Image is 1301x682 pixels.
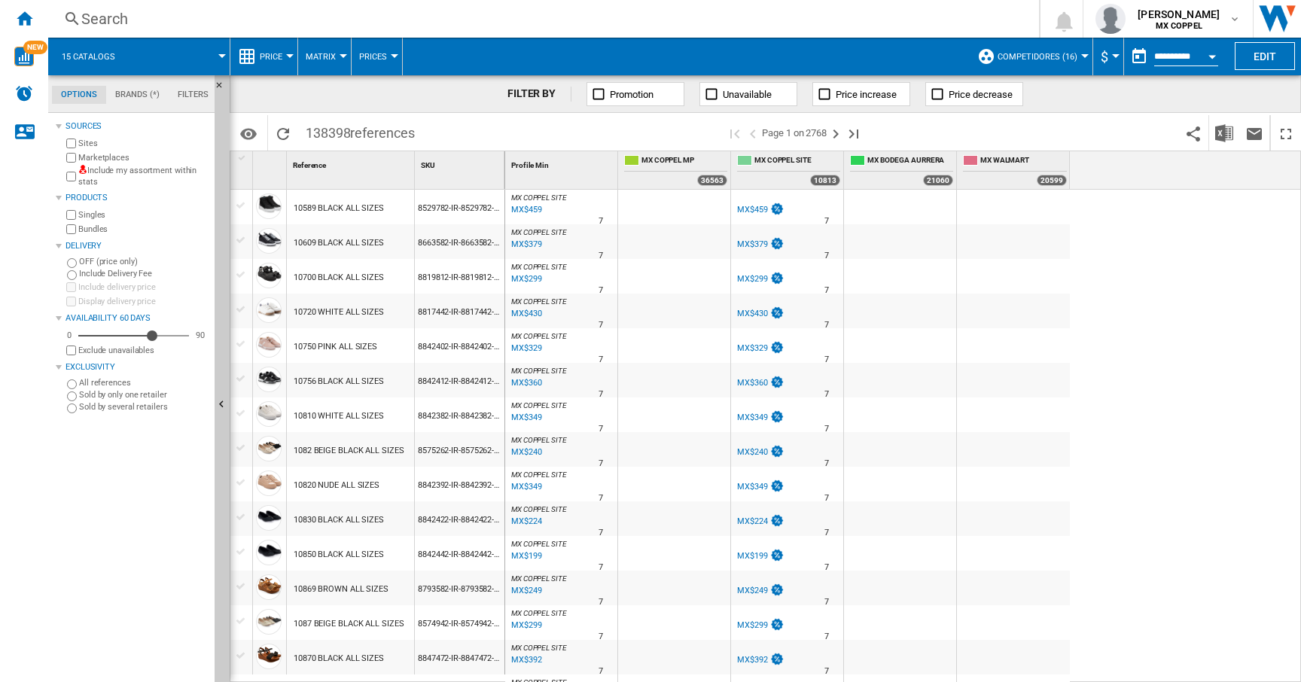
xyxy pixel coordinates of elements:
span: [PERSON_NAME] [1138,7,1220,22]
label: All references [79,377,209,388]
div: MX$240 [737,447,767,457]
button: Reload [268,115,298,151]
div: MX$459 [735,202,785,218]
div: 10813 offers sold by MX COPPEL SITE [810,175,840,186]
img: excel-24x24.png [1215,124,1233,142]
img: profile.jpg [1095,4,1126,34]
div: Last updated : Tuesday, 7 October 2025 07:03 [509,480,541,495]
div: SKU Sort None [418,151,504,175]
div: Price [238,38,290,75]
div: Delivery Time : 7 days [599,491,603,506]
img: promotionV3.png [769,618,785,631]
label: Singles [78,209,209,221]
span: Reference [293,161,326,169]
input: Bundles [66,224,76,234]
div: Last updated : Tuesday, 7 October 2025 06:41 [509,272,541,287]
div: MX$349 [737,482,767,492]
div: 8842382-IR-8842382-230 [415,397,504,432]
div: MX$329 [735,341,785,356]
span: MX COPPEL SITE [511,367,567,375]
div: MX$224 [737,516,767,526]
div: Delivery Time : 7 days [824,214,829,229]
button: Prices [359,38,395,75]
md-tab-item: Options [52,86,106,104]
button: Edit [1235,42,1295,70]
span: 15 catalogs [62,52,115,62]
div: FILTER BY [507,87,571,102]
span: MX COPPEL SITE [511,470,567,479]
md-menu: Currency [1093,38,1124,75]
button: Matrix [306,38,343,75]
div: 8842402-IR-8842402-230 [415,328,504,363]
img: promotionV3.png [769,306,785,319]
img: alerts-logo.svg [15,84,33,102]
button: Open calendar [1199,41,1226,68]
div: Sort None [508,151,617,175]
img: promotionV3.png [769,272,785,285]
div: Availability 60 Days [66,312,209,324]
div: MX BODEGA AURRERA 21060 offers sold by MX BODEGA AURRERA [847,151,956,189]
button: Share this bookmark with others [1178,115,1208,151]
div: Delivery Time : 7 days [599,214,603,229]
md-tab-item: Brands (*) [106,86,169,104]
button: md-calendar [1124,41,1154,72]
div: 1082 BEIGE BLACK ALL SIZES [294,434,404,468]
div: MX$430 [737,309,767,318]
div: Delivery Time : 7 days [824,456,829,471]
div: 8842412-IR-8842412-240 [415,363,504,397]
div: MX$379 [737,239,767,249]
div: Delivery Time : 7 days [599,422,603,437]
span: MX COPPEL SITE [511,540,567,548]
span: $ [1101,49,1108,65]
div: Competidores (16) [977,38,1085,75]
div: 8575262-IR-8575262-230 [415,432,504,467]
button: Price increase [812,82,910,106]
div: MX$249 [737,586,767,595]
div: 90 [192,330,209,341]
div: MX$349 [735,410,785,425]
div: Sort None [256,151,286,175]
div: MX$199 [737,551,767,561]
input: Include Delivery Fee [67,270,77,280]
img: promotionV3.png [769,514,785,527]
input: Include my assortment within stats [66,167,76,186]
button: Promotion [587,82,684,106]
div: MX WALMART 20599 offers sold by MX WALMART [960,151,1070,189]
div: Products [66,192,209,204]
div: Last updated : Tuesday, 7 October 2025 07:33 [509,653,541,668]
div: Last updated : Tuesday, 7 October 2025 06:33 [509,410,541,425]
span: Prices [359,52,387,62]
span: Page 1 on 2768 [762,115,827,151]
div: 8529782-IR-8529782-230 [415,190,504,224]
div: MX$299 [735,618,785,633]
div: 10756 BLACK ALL SIZES [294,364,384,399]
div: Last updated : Tuesday, 7 October 2025 06:31 [509,306,541,321]
md-tab-item: Filters [169,86,218,104]
div: Delivery Time : 7 days [824,664,829,679]
div: 8817442-IR-8817442-220 [415,294,504,328]
div: Delivery Time : 7 days [824,352,829,367]
div: Exclusivity [66,361,209,373]
div: Last updated : Tuesday, 7 October 2025 11:01 [509,341,541,356]
div: Last updated : Tuesday, 7 October 2025 07:11 [509,618,541,633]
div: MX$249 [735,583,785,598]
img: promotionV3.png [769,480,785,492]
label: Include Delivery Fee [79,268,209,279]
div: MX$199 [735,549,785,564]
div: 10589 BLACK ALL SIZES [294,191,384,226]
span: 138398 [298,115,422,147]
button: Price decrease [925,82,1023,106]
button: Hide [215,75,233,102]
button: Price [260,38,290,75]
div: 8663582-IR-8663582-250 [415,224,504,259]
span: MX COPPEL SITE [511,644,567,652]
div: 10870 BLACK ALL SIZES [294,641,384,676]
span: Price decrease [949,89,1013,100]
div: Sort None [418,151,504,175]
label: Bundles [78,224,209,235]
label: OFF (price only) [79,256,209,267]
md-slider: Availability [78,328,189,343]
span: references [350,125,414,141]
